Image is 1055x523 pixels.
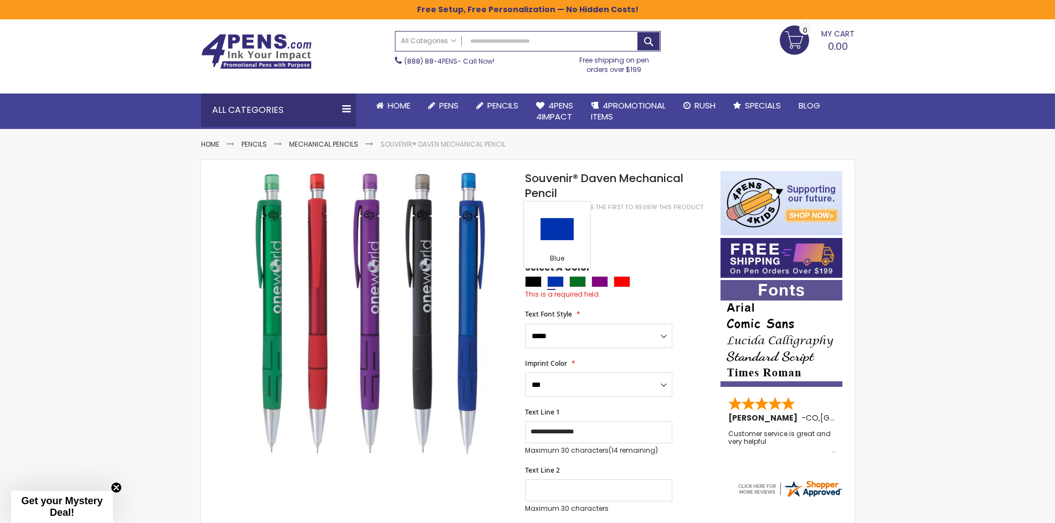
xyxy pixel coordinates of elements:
img: Souvenir® Daven Mechanical Pencil [223,170,511,457]
span: [GEOGRAPHIC_DATA] [820,412,902,423]
span: Blog [799,100,820,111]
a: Home [201,139,219,149]
span: Rush [694,100,716,111]
a: 4PROMOTIONALITEMS [582,94,675,130]
button: Close teaser [111,482,122,493]
iframe: Google Customer Reviews [964,493,1055,523]
div: Black [525,276,542,287]
span: 0 [803,25,807,35]
span: Get your Mystery Deal! [21,495,102,518]
a: Mechanical Pencils [289,139,358,149]
div: All Categories [201,94,356,127]
div: Customer service is great and very helpful [728,430,836,454]
p: Maximum 30 characters [525,504,672,513]
div: Blue [547,276,564,287]
span: Text Line 1 [525,407,560,417]
div: Red [614,276,630,287]
span: Text Font Style [525,309,572,319]
div: Get your Mystery Deal!Close teaser [11,491,113,523]
a: Home [367,94,419,118]
a: Blog [790,94,829,118]
span: Specials [745,100,781,111]
span: 4PROMOTIONAL ITEMS [591,100,666,122]
a: 0.00 0 [780,25,855,53]
div: Blue [527,254,588,265]
span: CO [806,412,819,423]
a: 4pens.com certificate URL [737,491,843,501]
a: Pens [419,94,467,118]
a: All Categories [395,32,462,50]
span: Text Line 2 [525,465,560,475]
span: [PERSON_NAME] [728,412,801,423]
span: Pens [439,100,459,111]
a: Pencils [467,94,527,118]
span: 4Pens 4impact [536,100,573,122]
p: Maximum 30 characters [525,446,672,455]
a: Rush [675,94,724,118]
a: Be the first to review this product [587,203,703,211]
span: Pencils [487,100,518,111]
a: Pencils [241,139,267,149]
span: - , [801,412,902,423]
li: Souvenir® Daven Mechanical Pencil [380,140,506,149]
span: - Call Now! [404,56,495,66]
div: Purple [591,276,608,287]
img: 4pens 4 kids [721,171,842,235]
span: Imprint Color [525,359,567,368]
img: font-personalization-examples [721,280,842,387]
span: 0.00 [828,39,848,53]
a: 4Pens4impact [527,94,582,130]
span: Select A Color [525,262,590,277]
div: Free shipping on pen orders over $199 [568,51,661,74]
div: This is a required field. [525,290,709,299]
a: (888) 88-4PENS [404,56,457,66]
img: 4Pens Custom Pens and Promotional Products [201,34,312,69]
div: Green [569,276,586,287]
span: All Categories [401,37,456,45]
a: Specials [724,94,790,118]
span: (14 remaining) [609,446,658,455]
span: Souvenir® Daven Mechanical Pencil [525,170,683,201]
span: Home [388,100,410,111]
img: 4pens.com widget logo [737,479,843,499]
img: Free shipping on orders over $199 [721,238,842,278]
